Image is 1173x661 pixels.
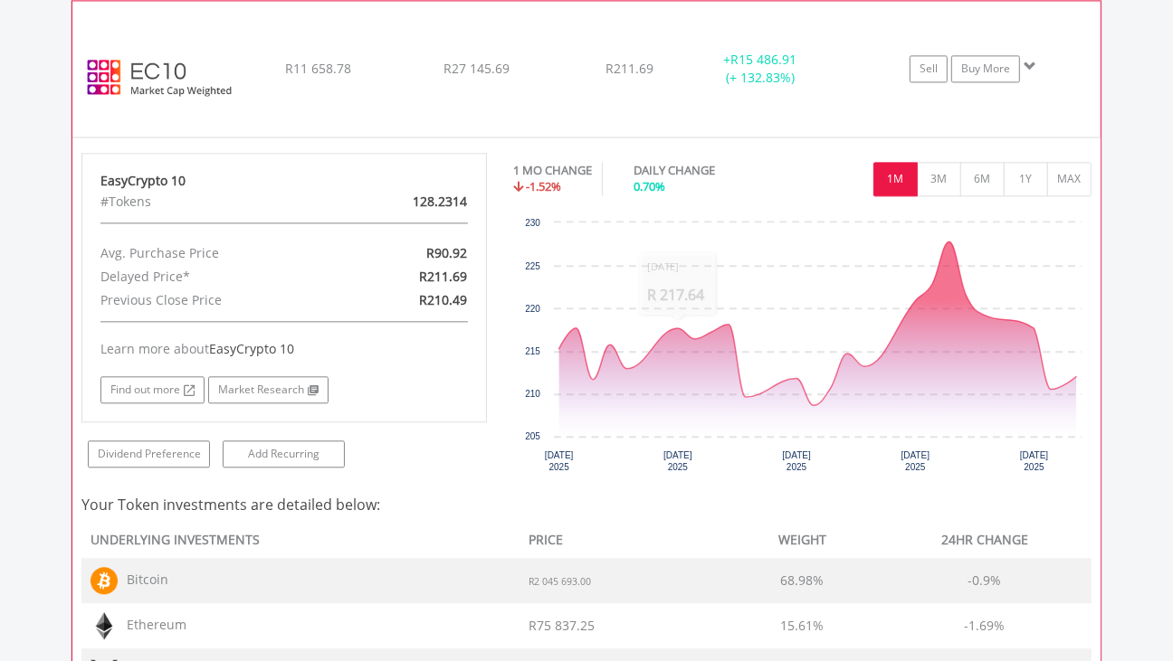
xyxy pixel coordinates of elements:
span: Bitcoin [118,571,168,588]
text: [DATE] 2025 [782,450,811,472]
text: [DATE] 2025 [1019,450,1048,472]
a: Sell [910,55,948,82]
span: R15 486.91 [730,51,796,68]
div: Learn more about [100,340,468,358]
text: 225 [525,261,540,271]
td: -0.9% [878,558,1092,603]
span: R210.49 [419,291,467,308]
td: -1.69% [878,603,1092,648]
img: TOKEN.BTC.png [91,567,118,594]
th: WEIGHT [727,524,878,558]
th: UNDERLYING INVESTMENTS [81,524,520,558]
text: [DATE] 2025 [901,450,930,472]
button: 3M [917,162,961,196]
div: Avg. Purchase Price [87,241,349,265]
text: 230 [525,218,540,228]
text: 210 [525,389,540,399]
span: Ethereum [118,616,186,633]
a: Find out more [100,376,205,403]
span: R75 837.25 [529,617,595,634]
div: EasyCrypto 10 [100,172,468,190]
text: [DATE] 2025 [663,450,692,472]
img: EC10.EC.EC10.png [81,24,237,132]
span: R211.69 [606,60,653,77]
span: EasyCrypto 10 [209,340,294,357]
th: 24HR CHANGE [878,524,1092,558]
span: R27 145.69 [443,60,510,77]
span: R90.92 [426,244,467,261]
div: DAILY CHANGE [634,162,779,179]
span: 0.70% [634,178,666,194]
div: 128.2314 [349,190,481,213]
a: Dividend Preference [88,440,210,467]
div: Delayed Price* [87,265,349,288]
th: PRICE [520,524,727,558]
button: 1M [873,162,918,196]
span: R11 658.78 [285,60,351,77]
button: 1Y [1004,162,1048,196]
span: R2 045 693.00 [529,575,591,588]
span: -1.52% [527,178,562,194]
text: 220 [525,304,540,314]
text: 215 [525,346,540,356]
a: Market Research [208,376,329,403]
div: Previous Close Price [87,288,349,312]
div: #Tokens [87,190,349,213]
td: 15.61% [727,603,878,648]
a: Buy More [951,55,1020,82]
h4: Your Token investments are detailed below: [81,494,1092,515]
td: 68.98% [727,558,878,603]
button: 6M [960,162,1005,196]
a: Add Recurring [223,440,345,467]
div: + (+ 132.83%) [692,51,828,87]
text: 205 [525,431,540,441]
img: TOKEN.ETH.png [91,612,118,639]
div: 1 MO CHANGE [514,162,593,179]
div: Chart. Highcharts interactive chart. [514,213,1092,485]
text: [DATE] 2025 [544,450,573,472]
span: R211.69 [419,268,467,285]
svg: Interactive chart [514,213,1091,485]
button: MAX [1047,162,1092,196]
